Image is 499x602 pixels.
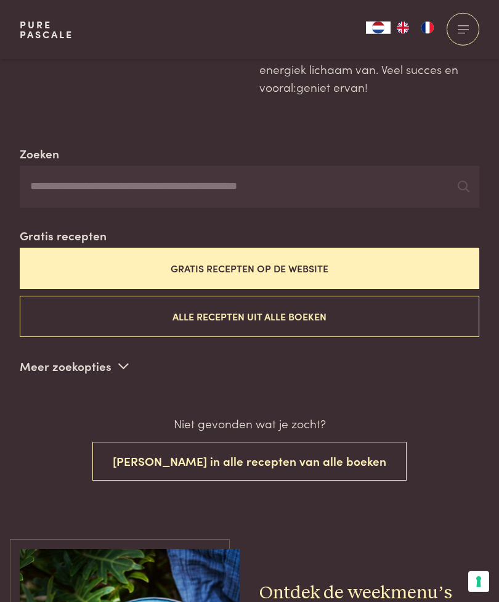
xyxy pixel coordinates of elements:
label: Gratis recepten [20,227,107,245]
a: PurePascale [20,20,73,39]
a: EN [391,22,415,34]
a: FR [415,22,440,34]
p: Niet gevonden wat je zocht? [174,415,326,433]
button: Uw voorkeuren voor toestemming voor trackingtechnologieën [468,571,489,592]
button: [PERSON_NAME] in alle recepten van alle boeken [92,442,407,481]
button: Gratis recepten op de website [20,248,479,289]
aside: Language selected: Nederlands [366,22,440,34]
label: Zoeken [20,145,59,163]
button: Alle recepten uit alle boeken [20,296,479,337]
p: Meer zoekopties [20,357,129,375]
ul: Language list [391,22,440,34]
a: NL [366,22,391,34]
div: Language [366,22,391,34]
